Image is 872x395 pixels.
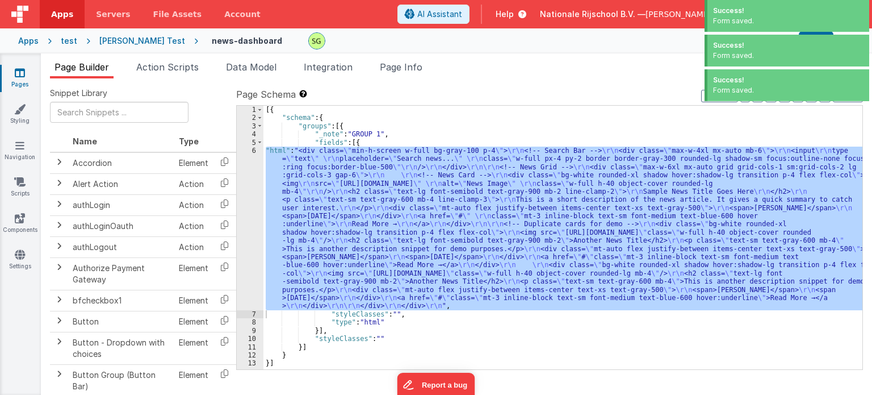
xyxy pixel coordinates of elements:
span: File Assets [153,9,202,20]
span: Data Model [226,61,276,73]
span: Help [496,9,514,20]
div: Success! [713,75,863,85]
td: authLoginOauth [68,215,174,236]
span: Page Builder [54,61,109,73]
td: authLogin [68,194,174,215]
td: authLogout [68,236,174,257]
button: AI Assistant [397,5,469,24]
span: Page Schema [236,88,296,101]
button: Nationale Rijschool B.V. — [PERSON_NAME][EMAIL_ADDRESS][DOMAIN_NAME] [540,9,863,20]
span: Type [179,136,199,146]
span: Apps [51,9,73,20]
span: Page Info [380,61,422,73]
td: Action [174,215,213,236]
button: No Folds [701,90,738,102]
div: Apps [18,35,39,47]
div: 6 [237,147,263,310]
span: Snippet Library [50,88,107,99]
span: [PERSON_NAME][EMAIL_ADDRESS][DOMAIN_NAME] [645,9,850,20]
td: Element [174,290,213,311]
div: 13 [237,359,263,367]
td: Authorize Payment Gateway [68,257,174,290]
td: Action [174,173,213,194]
td: Button - Dropdown with choices [68,332,174,364]
td: Element [174,152,213,174]
span: Name [73,136,97,146]
div: 4 [237,130,263,138]
td: Element [174,311,213,332]
td: Button [68,311,174,332]
img: 497ae24fd84173162a2d7363e3b2f127 [309,33,325,49]
div: Success! [713,40,863,51]
div: 12 [237,351,263,359]
div: 1 [237,106,263,114]
span: Nationale Rijschool B.V. — [540,9,645,20]
span: Integration [304,61,353,73]
span: Servers [96,9,130,20]
td: Action [174,236,213,257]
div: 5 [237,139,263,147]
div: 7 [237,310,263,318]
span: AI Assistant [417,9,462,20]
div: Success! [713,6,863,16]
div: 8 [237,318,263,326]
td: Element [174,332,213,364]
div: Form saved. [713,16,863,26]
td: bfcheckbox1 [68,290,174,311]
div: Form saved. [713,85,863,95]
div: [PERSON_NAME] Test [99,35,185,47]
div: 10 [237,335,263,343]
span: Action Scripts [136,61,199,73]
td: Accordion [68,152,174,174]
div: test [61,35,77,47]
div: 2 [237,114,263,122]
input: Search Snippets ... [50,102,188,123]
div: Form saved. [713,51,863,61]
td: Action [174,194,213,215]
td: Alert Action [68,173,174,194]
div: 3 [237,122,263,130]
h4: news-dashboard [212,36,282,45]
div: 11 [237,343,263,351]
td: Element [174,257,213,290]
div: 9 [237,327,263,335]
